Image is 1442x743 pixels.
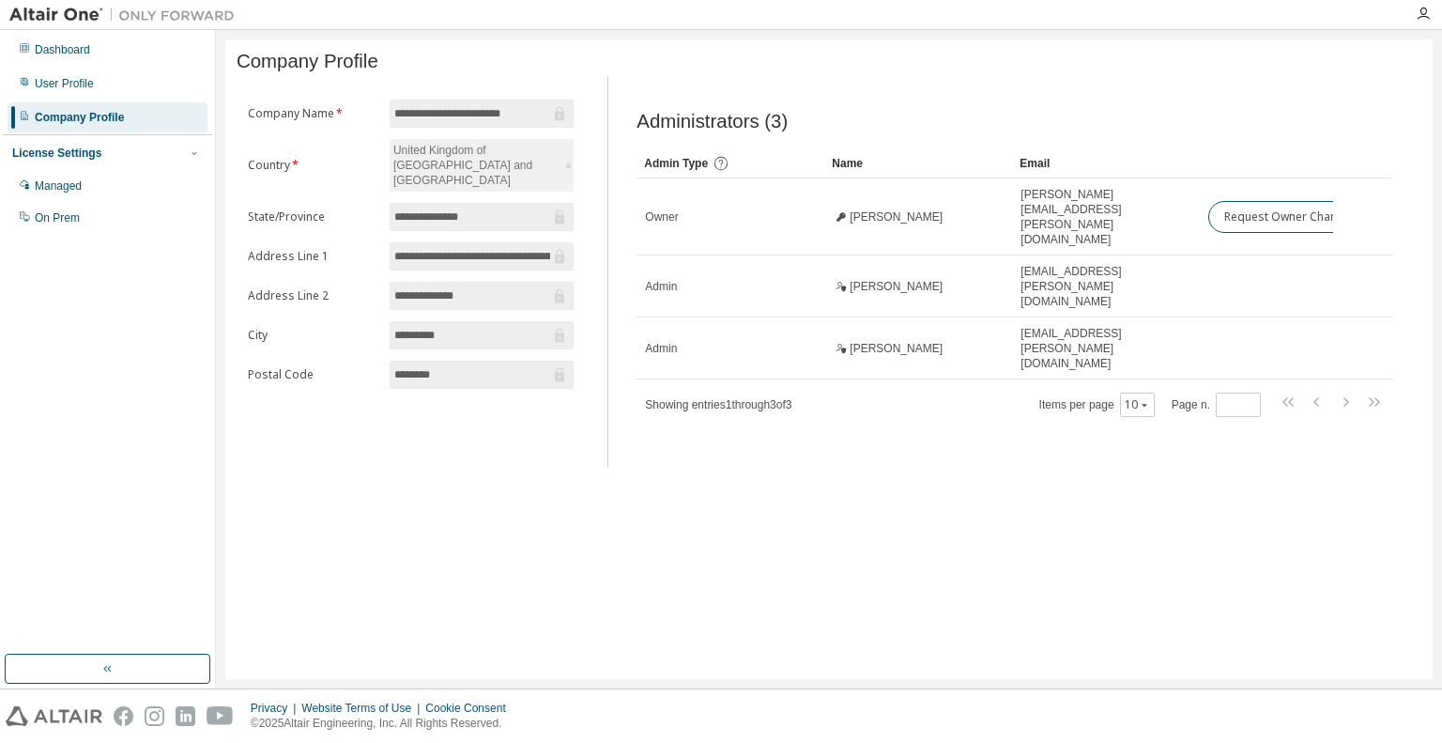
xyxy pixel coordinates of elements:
label: State/Province [248,209,378,224]
span: Page n. [1172,393,1261,417]
p: © 2025 Altair Engineering, Inc. All Rights Reserved. [251,716,517,732]
label: City [248,328,378,343]
div: On Prem [35,210,80,225]
span: Showing entries 1 through 3 of 3 [645,398,791,411]
div: Privacy [251,701,301,716]
img: altair_logo.svg [6,706,102,726]
span: [PERSON_NAME] [850,209,943,224]
div: Name [832,148,1005,178]
div: User Profile [35,76,94,91]
img: instagram.svg [145,706,164,726]
div: Managed [35,178,82,193]
span: [PERSON_NAME] [850,279,943,294]
img: facebook.svg [114,706,133,726]
button: 10 [1125,397,1150,412]
span: Administrators (3) [637,111,788,132]
img: Altair One [9,6,244,24]
div: Dashboard [35,42,90,57]
div: License Settings [12,146,101,161]
div: Website Terms of Use [301,701,425,716]
span: [PERSON_NAME][EMAIL_ADDRESS][PERSON_NAME][DOMAIN_NAME] [1020,187,1191,247]
label: Address Line 1 [248,249,378,264]
span: [EMAIL_ADDRESS][PERSON_NAME][DOMAIN_NAME] [1020,326,1191,371]
div: United Kingdom of [GEOGRAPHIC_DATA] and [GEOGRAPHIC_DATA] [391,140,562,191]
img: youtube.svg [207,706,234,726]
span: Admin Type [644,157,708,170]
span: [PERSON_NAME] [850,341,943,356]
div: Company Profile [35,110,124,125]
span: Items per page [1039,393,1155,417]
label: Postal Code [248,367,378,382]
label: Company Name [248,106,378,121]
div: United Kingdom of [GEOGRAPHIC_DATA] and [GEOGRAPHIC_DATA] [390,139,574,192]
div: Cookie Consent [425,701,516,716]
div: Email [1020,148,1192,178]
span: Company Profile [237,51,378,72]
span: Admin [645,341,677,356]
label: Country [248,158,378,173]
span: Admin [645,279,677,294]
img: linkedin.svg [176,706,195,726]
span: [EMAIL_ADDRESS][PERSON_NAME][DOMAIN_NAME] [1020,264,1191,309]
label: Address Line 2 [248,288,378,303]
span: Owner [645,209,678,224]
button: Request Owner Change [1208,201,1367,233]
